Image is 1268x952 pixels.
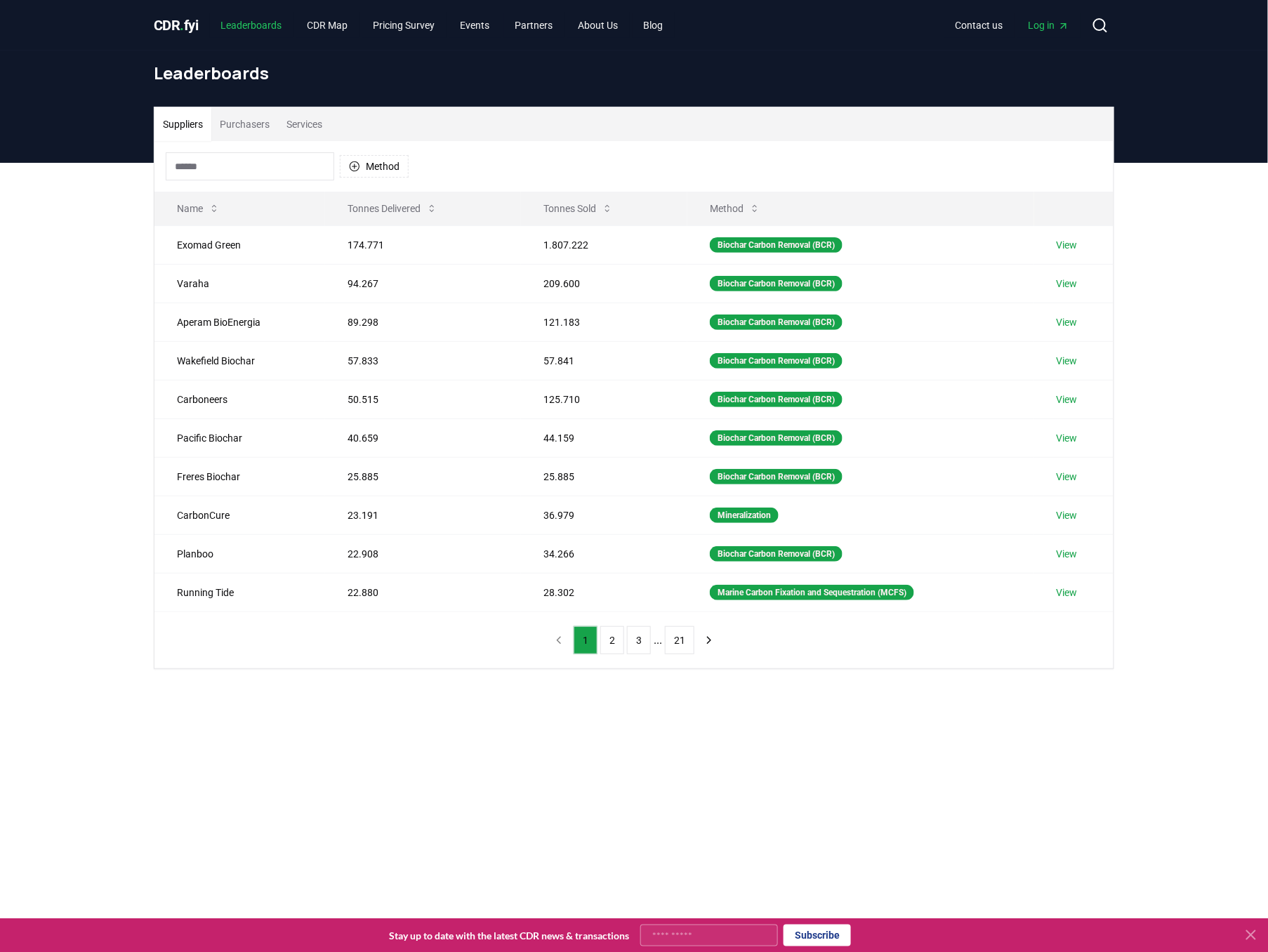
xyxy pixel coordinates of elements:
button: 2 [600,626,624,654]
a: Log in [1017,13,1081,38]
span: CDR fyi [154,17,199,34]
td: Planboo [154,534,325,573]
button: Purchasers [211,107,278,141]
td: 36.979 [521,496,687,534]
a: Leaderboards [210,13,293,38]
td: Running Tide [154,573,325,611]
button: Method [699,194,772,223]
div: Biochar Carbon Removal (BCR) [710,237,843,253]
a: CDR.fyi [154,15,199,35]
a: Pricing Survey [362,13,447,38]
td: 34.266 [521,534,687,573]
a: View [1057,392,1078,406]
a: View [1057,315,1078,329]
td: Pacific Biochar [154,418,325,457]
a: View [1057,431,1078,445]
div: Biochar Carbon Removal (BCR) [710,430,843,446]
button: Tonnes Delivered [336,194,449,223]
td: 209.600 [521,264,687,303]
td: Wakefield Biochar [154,341,325,380]
a: CDR Map [296,13,359,38]
td: 25.885 [521,457,687,496]
button: next page [697,626,721,654]
td: 22.908 [325,534,521,573]
a: View [1057,470,1078,484]
a: Contact us [944,13,1015,38]
td: 23.191 [325,496,521,534]
button: 21 [665,626,694,654]
td: 25.885 [325,457,521,496]
td: 174.771 [325,225,521,264]
a: View [1057,354,1078,368]
div: Biochar Carbon Removal (BCR) [710,353,843,369]
div: Marine Carbon Fixation and Sequestration (MCFS) [710,585,914,600]
div: Biochar Carbon Removal (BCR) [710,315,843,330]
div: Mineralization [710,508,779,523]
td: 40.659 [325,418,521,457]
nav: Main [210,13,675,38]
td: 57.841 [521,341,687,380]
a: View [1057,238,1078,252]
td: 22.880 [325,573,521,611]
td: Varaha [154,264,325,303]
td: Aperam BioEnergia [154,303,325,341]
nav: Main [944,13,1081,38]
a: Blog [633,13,675,38]
div: Biochar Carbon Removal (BCR) [710,276,843,291]
td: Freres Biochar [154,457,325,496]
a: View [1057,586,1078,600]
button: Method [340,155,409,178]
li: ... [654,632,662,649]
button: 3 [627,626,651,654]
td: 28.302 [521,573,687,611]
h1: Leaderboards [154,62,1114,84]
td: CarbonCure [154,496,325,534]
div: Biochar Carbon Removal (BCR) [710,392,843,407]
a: View [1057,508,1078,522]
div: Biochar Carbon Removal (BCR) [710,469,843,484]
button: 1 [574,626,597,654]
td: 125.710 [521,380,687,418]
a: View [1057,547,1078,561]
button: Tonnes Sold [532,194,624,223]
td: 44.159 [521,418,687,457]
button: Suppliers [154,107,211,141]
a: View [1057,277,1078,291]
td: 1.807.222 [521,225,687,264]
span: . [180,17,185,34]
span: Log in [1029,18,1069,32]
button: Services [278,107,331,141]
td: Exomad Green [154,225,325,264]
td: 50.515 [325,380,521,418]
a: Partners [504,13,564,38]
td: 57.833 [325,341,521,380]
button: Name [166,194,231,223]
div: Biochar Carbon Removal (BCR) [710,546,843,562]
td: 94.267 [325,264,521,303]
td: Carboneers [154,380,325,418]
a: About Us [567,13,630,38]
td: 121.183 [521,303,687,341]
td: 89.298 [325,303,521,341]
a: Events [449,13,501,38]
